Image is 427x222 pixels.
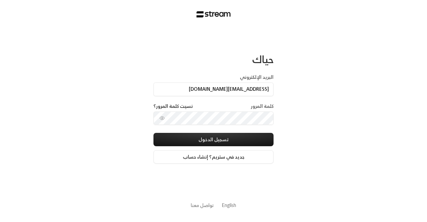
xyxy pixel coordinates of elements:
[251,103,274,109] label: كلمة المرور
[240,74,274,80] label: البريد الإلكتروني
[191,201,214,209] a: تواصل معنا
[157,113,167,124] button: toggle password visibility
[153,133,274,146] button: تسجيل الدخول
[222,199,236,211] a: English
[191,202,214,209] button: تواصل معنا
[196,11,231,18] img: Stream Logo
[252,50,274,68] span: حياك
[153,103,193,109] a: نسيت كلمة المرور؟
[153,150,274,164] a: جديد في ستريم؟ إنشاء حساب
